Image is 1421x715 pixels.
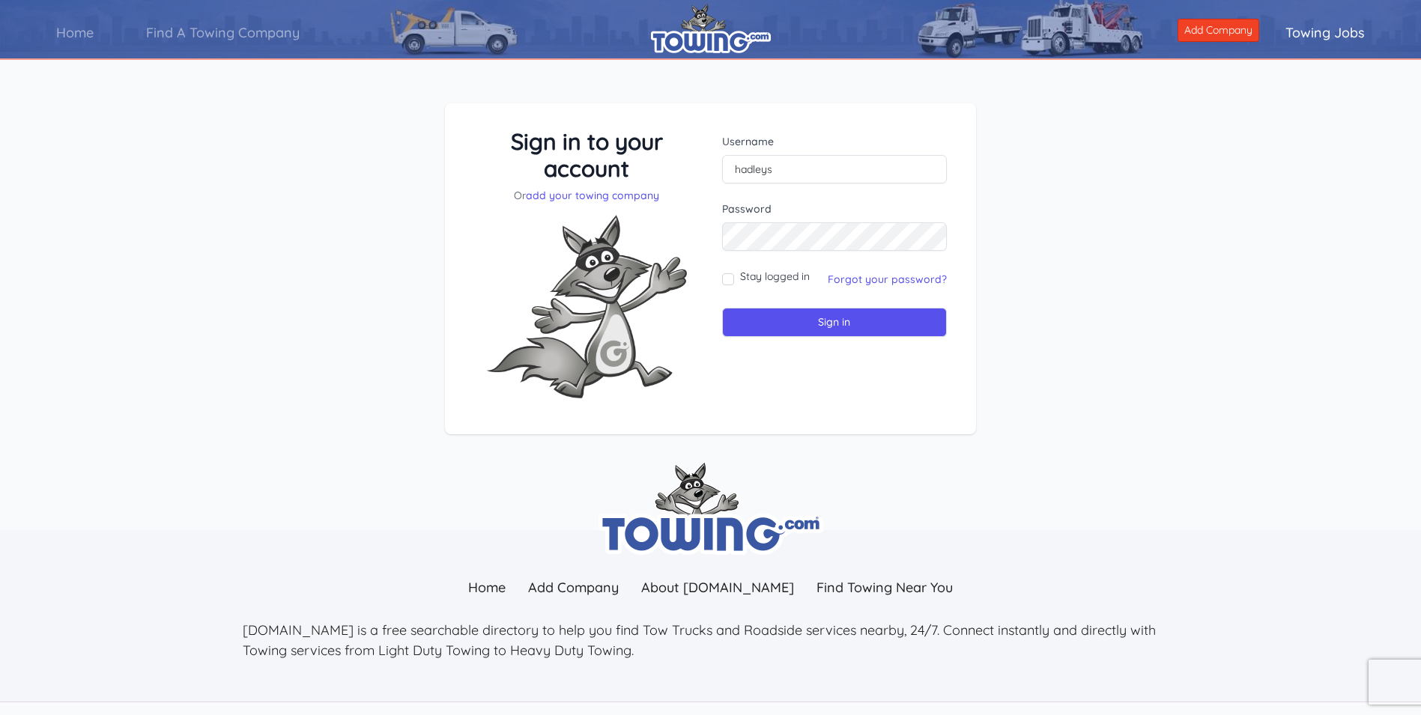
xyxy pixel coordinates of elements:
[828,273,947,286] a: Forgot your password?
[243,620,1179,660] p: [DOMAIN_NAME] is a free searchable directory to help you find Tow Trucks and Roadside services ne...
[722,134,948,149] label: Username
[722,308,948,337] input: Sign in
[30,11,120,54] a: Home
[722,201,948,216] label: Password
[805,571,964,603] a: Find Towing Near You
[651,4,771,53] img: logo.png
[740,269,810,284] label: Stay logged in
[599,463,823,555] img: towing
[517,571,630,603] a: Add Company
[457,571,517,603] a: Home
[474,203,699,410] img: Fox-Excited.png
[630,571,805,603] a: About [DOMAIN_NAME]
[120,11,326,54] a: Find A Towing Company
[474,188,700,203] p: Or
[474,128,700,182] h3: Sign in to your account
[526,189,659,202] a: add your towing company
[1178,19,1259,42] a: Add Company
[1259,11,1391,54] a: Towing Jobs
